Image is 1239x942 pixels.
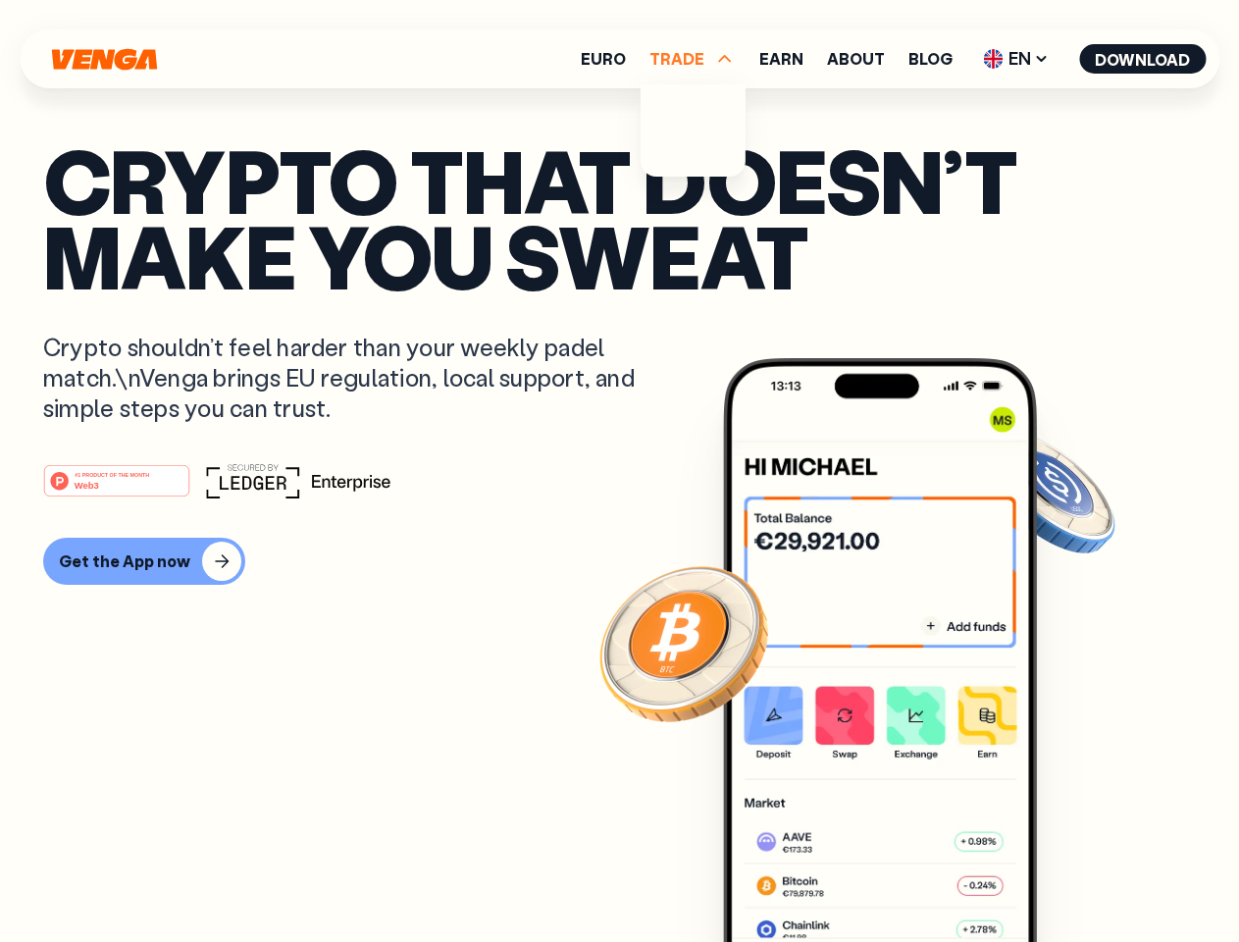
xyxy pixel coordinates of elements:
img: flag-uk [983,49,1003,69]
tspan: Web3 [75,479,99,490]
p: Crypto that doesn’t make you sweat [43,142,1196,292]
p: Crypto shouldn’t feel harder than your weekly padel match.\nVenga brings EU regulation, local sup... [43,332,663,424]
a: Blog [908,51,953,67]
button: Get the App now [43,538,245,585]
div: Get the App now [59,551,190,571]
a: About [827,51,885,67]
span: TRADE [649,51,704,67]
span: EN [976,43,1056,75]
a: Euro [581,51,626,67]
svg: Home [49,48,159,71]
img: USDC coin [978,422,1119,563]
a: #1 PRODUCT OF THE MONTHWeb3 [43,476,190,501]
span: TRADE [649,47,736,71]
img: Bitcoin [595,554,772,731]
tspan: #1 PRODUCT OF THE MONTH [75,471,149,477]
button: Download [1079,44,1206,74]
a: Get the App now [43,538,1196,585]
a: Earn [759,51,803,67]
